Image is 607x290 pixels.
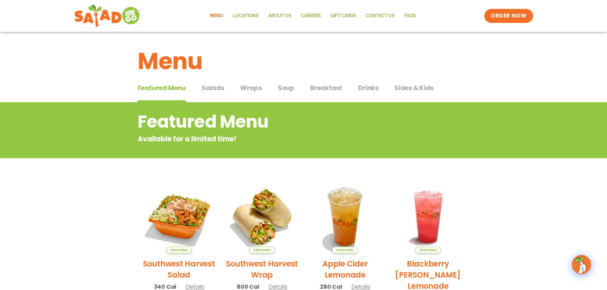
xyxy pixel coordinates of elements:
[225,258,299,280] h2: Southwest Harvest Wrap
[484,9,533,23] a: ORDER NOW
[205,9,228,23] a: Menu
[332,247,358,253] span: Seasonal
[415,247,441,253] span: Seasonal
[361,9,400,23] a: Contact Us
[138,81,470,103] div: Tabbed content
[358,83,379,93] span: Drinks
[278,83,294,93] span: Soup
[400,9,421,23] a: FAQs
[573,256,590,273] img: wpChatIcon
[391,180,465,253] img: Product photo for Blackberry Bramble Lemonade
[138,83,186,93] span: Featured Menu
[166,247,192,253] span: Seasonal
[296,9,326,23] a: Careers
[228,9,264,23] a: Locations
[308,180,382,253] img: Product photo for Apple Cider Lemonade
[205,9,421,23] nav: Menu
[225,180,299,253] img: Product photo for Southwest Harvest Wrap
[138,109,418,135] h2: Featured Menu
[74,3,141,29] img: new-SAG-logo-768×292
[310,83,342,93] span: Breakfast
[394,83,434,93] span: Sides & Kids
[308,258,382,280] h2: Apple Cider Lemonade
[491,12,526,20] span: ORDER NOW
[138,134,418,144] p: Available for a limited time!
[142,180,216,253] img: Product photo for Southwest Harvest Salad
[326,9,361,23] a: GIFT CARDS
[264,9,296,23] a: About Us
[249,247,275,253] span: Seasonal
[138,44,470,78] h1: Menu
[202,83,224,93] span: Salads
[142,258,216,280] h2: Southwest Harvest Salad
[240,83,262,93] span: Wraps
